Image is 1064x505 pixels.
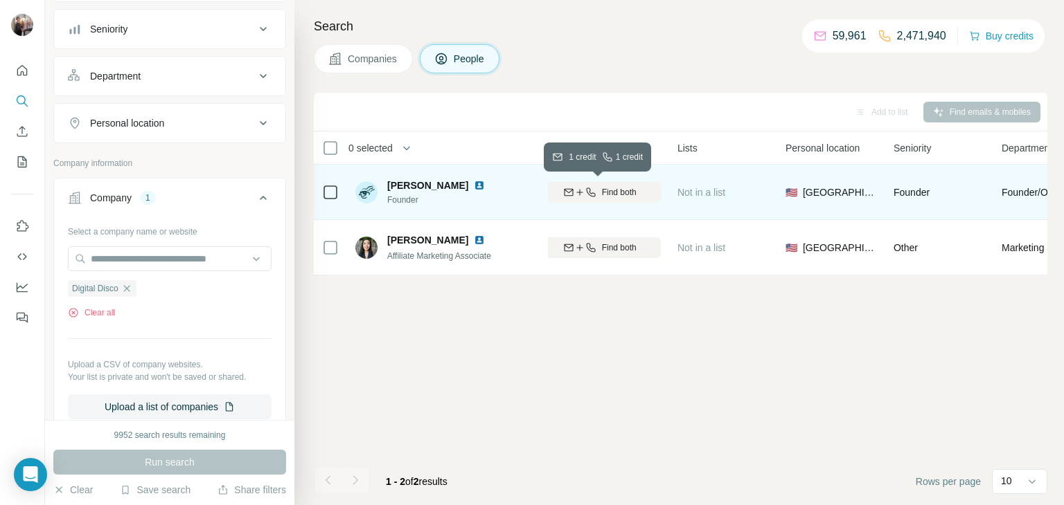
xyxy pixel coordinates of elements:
span: results [386,476,447,487]
img: Avatar [355,181,378,203]
span: Founder [387,194,502,206]
span: 1 - 2 [386,476,405,487]
img: Avatar [355,237,378,259]
button: Personal location [54,107,285,140]
span: People [454,52,486,66]
span: Personal location [786,141,860,155]
span: [GEOGRAPHIC_DATA] [803,185,877,199]
span: Companies [348,52,398,66]
button: Upload a list of companies [68,394,272,419]
span: [GEOGRAPHIC_DATA] [803,241,877,255]
span: Find both [602,186,637,199]
button: Use Surfe API [11,244,33,269]
span: [PERSON_NAME] [387,233,468,247]
p: 59,961 [833,28,867,44]
button: Find both [538,237,661,258]
span: 🇺🇸 [786,185,797,199]
div: Personal location [90,116,164,130]
span: Digital Disco [72,282,118,295]
span: Affiliate Marketing Associate [387,251,491,261]
img: LinkedIn logo [474,180,485,191]
button: Search [11,89,33,113]
p: Your list is private and won't be saved or shared. [68,371,272,383]
button: My lists [11,149,33,174]
span: 2 [414,476,419,487]
p: 10 [1001,474,1012,488]
button: Share filters [218,483,286,497]
p: Upload a CSV of company websites. [68,358,272,371]
span: Find both [602,241,637,254]
div: Department [90,69,141,83]
span: 🇺🇸 [786,241,797,255]
span: Not in a list [677,187,725,198]
div: 9952 search results remaining [114,429,226,441]
button: Use Surfe on LinkedIn [11,214,33,239]
p: 2,471,940 [897,28,946,44]
button: Feedback [11,305,33,330]
button: Save search [120,483,190,497]
span: [PERSON_NAME] [387,178,468,192]
button: Find both [538,182,661,203]
button: Company1 [54,181,285,220]
span: of [405,476,414,487]
button: Dashboard [11,275,33,300]
img: Avatar [11,14,33,36]
span: Founder [894,187,930,198]
button: Quick start [11,58,33,83]
p: Company information [53,157,286,169]
h4: Search [314,17,1047,36]
button: Department [54,59,285,93]
span: Mobile [538,141,567,155]
div: 1 [140,192,156,204]
div: Seniority [90,22,127,36]
button: Seniority [54,12,285,46]
span: Other [894,242,918,253]
button: Clear [53,483,93,497]
span: Lists [677,141,698,155]
span: Department [1002,141,1052,155]
button: Enrich CSV [11,119,33,144]
button: Buy credits [969,26,1034,46]
span: 0 selected [348,141,393,155]
span: Rows per page [916,475,981,488]
span: Not in a list [677,242,725,253]
span: Seniority [894,141,931,155]
img: LinkedIn logo [474,235,485,246]
div: Company [90,191,132,205]
div: Select a company name or website [68,220,272,238]
button: Clear all [68,306,115,319]
div: Open Intercom Messenger [14,458,47,491]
